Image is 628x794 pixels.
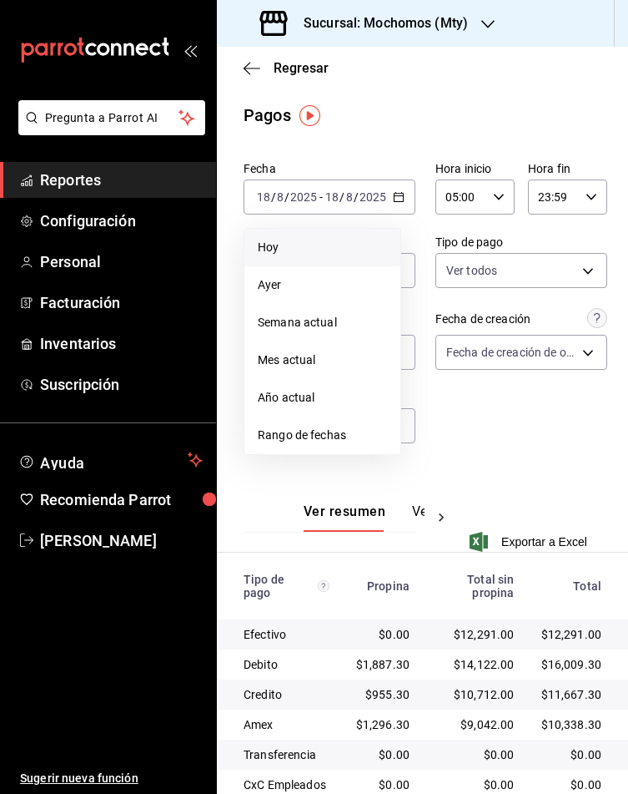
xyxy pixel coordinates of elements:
span: / [271,190,276,204]
input: ---- [289,190,318,204]
label: Hora inicio [435,163,515,174]
span: Rango de fechas [258,427,387,444]
svg: Los pagos realizados con Pay y otras terminales son montos brutos. [318,580,329,592]
div: $16,009.30 [540,656,601,673]
span: Ver todos [446,262,497,279]
div: Transferencia [244,746,329,763]
span: Ayer [258,276,387,294]
div: $0.00 [540,776,601,793]
span: [PERSON_NAME] [40,529,203,552]
div: $0.00 [436,746,514,763]
span: / [354,190,359,204]
div: Amex [244,716,329,733]
span: Regresar [274,60,329,76]
div: $10,712.00 [436,686,514,703]
img: Tooltip marker [299,105,320,126]
a: Pregunta a Parrot AI [12,121,205,139]
div: CxC Empleados [244,776,329,793]
button: open_drawer_menu [183,43,197,57]
div: Propina [356,579,409,593]
span: Fecha de creación de orden [446,344,576,361]
button: Pregunta a Parrot AI [18,100,205,135]
div: Fecha de creación [435,311,530,328]
div: $0.00 [356,776,409,793]
label: Tipo de pago [435,236,607,248]
label: Fecha [244,163,415,174]
div: navigation tabs [304,503,425,532]
span: Inventarios [40,332,203,355]
span: Pregunta a Parrot AI [45,109,179,127]
button: Regresar [244,60,329,76]
div: Pagos [244,103,291,128]
span: Facturación [40,291,203,314]
div: $9,042.00 [436,716,514,733]
div: Efectivo [244,626,329,643]
span: Año actual [258,389,387,407]
div: Tipo de pago [244,573,329,599]
span: Suscripción [40,373,203,396]
div: Total [540,579,601,593]
div: $0.00 [356,626,409,643]
span: / [339,190,344,204]
span: Sugerir nueva función [20,770,203,787]
div: $1,296.30 [356,716,409,733]
div: $12,291.00 [540,626,601,643]
span: Hoy [258,239,387,256]
div: $1,887.30 [356,656,409,673]
span: Recomienda Parrot [40,488,203,511]
span: Mes actual [258,351,387,369]
button: Ver pagos [412,503,475,532]
input: -- [256,190,271,204]
span: / [284,190,289,204]
span: Personal [40,250,203,273]
input: -- [276,190,284,204]
div: $10,338.30 [540,716,601,733]
button: Exportar a Excel [473,532,587,552]
div: $0.00 [436,776,514,793]
div: $0.00 [540,746,601,763]
div: Total sin propina [436,573,514,599]
div: $12,291.00 [436,626,514,643]
span: Reportes [40,169,203,191]
input: -- [345,190,354,204]
span: Ayuda [40,450,181,470]
label: Hora fin [528,163,607,174]
div: Debito [244,656,329,673]
button: Ver resumen [304,503,385,532]
div: $14,122.00 [436,656,514,673]
input: -- [324,190,339,204]
div: $11,667.30 [540,686,601,703]
span: Semana actual [258,314,387,331]
span: Configuración [40,210,203,232]
div: Credito [244,686,329,703]
div: $955.30 [356,686,409,703]
div: $0.00 [356,746,409,763]
h3: Sucursal: Mochomos (Mty) [290,13,468,33]
span: - [319,190,323,204]
input: ---- [359,190,387,204]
